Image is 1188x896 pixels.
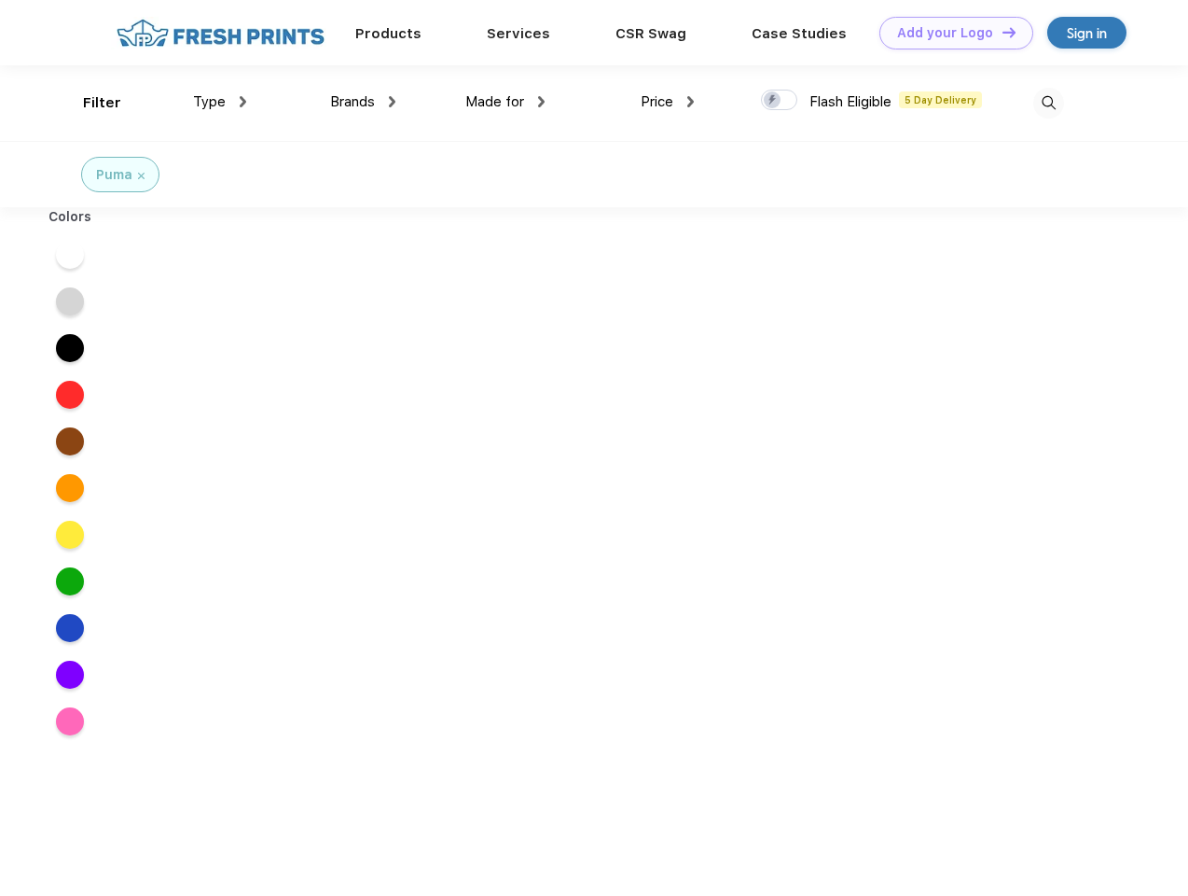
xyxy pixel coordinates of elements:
[330,93,375,110] span: Brands
[641,93,673,110] span: Price
[538,96,545,107] img: dropdown.png
[899,91,982,108] span: 5 Day Delivery
[138,173,145,179] img: filter_cancel.svg
[240,96,246,107] img: dropdown.png
[1033,88,1064,119] img: desktop_search.svg
[1002,27,1015,37] img: DT
[111,17,330,49] img: fo%20logo%202.webp
[1067,22,1107,44] div: Sign in
[809,93,891,110] span: Flash Eligible
[193,93,226,110] span: Type
[35,207,106,227] div: Colors
[83,92,121,114] div: Filter
[687,96,694,107] img: dropdown.png
[487,25,550,42] a: Services
[96,165,132,185] div: Puma
[355,25,421,42] a: Products
[897,25,993,41] div: Add your Logo
[1047,17,1126,49] a: Sign in
[465,93,524,110] span: Made for
[389,96,395,107] img: dropdown.png
[615,25,686,42] a: CSR Swag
